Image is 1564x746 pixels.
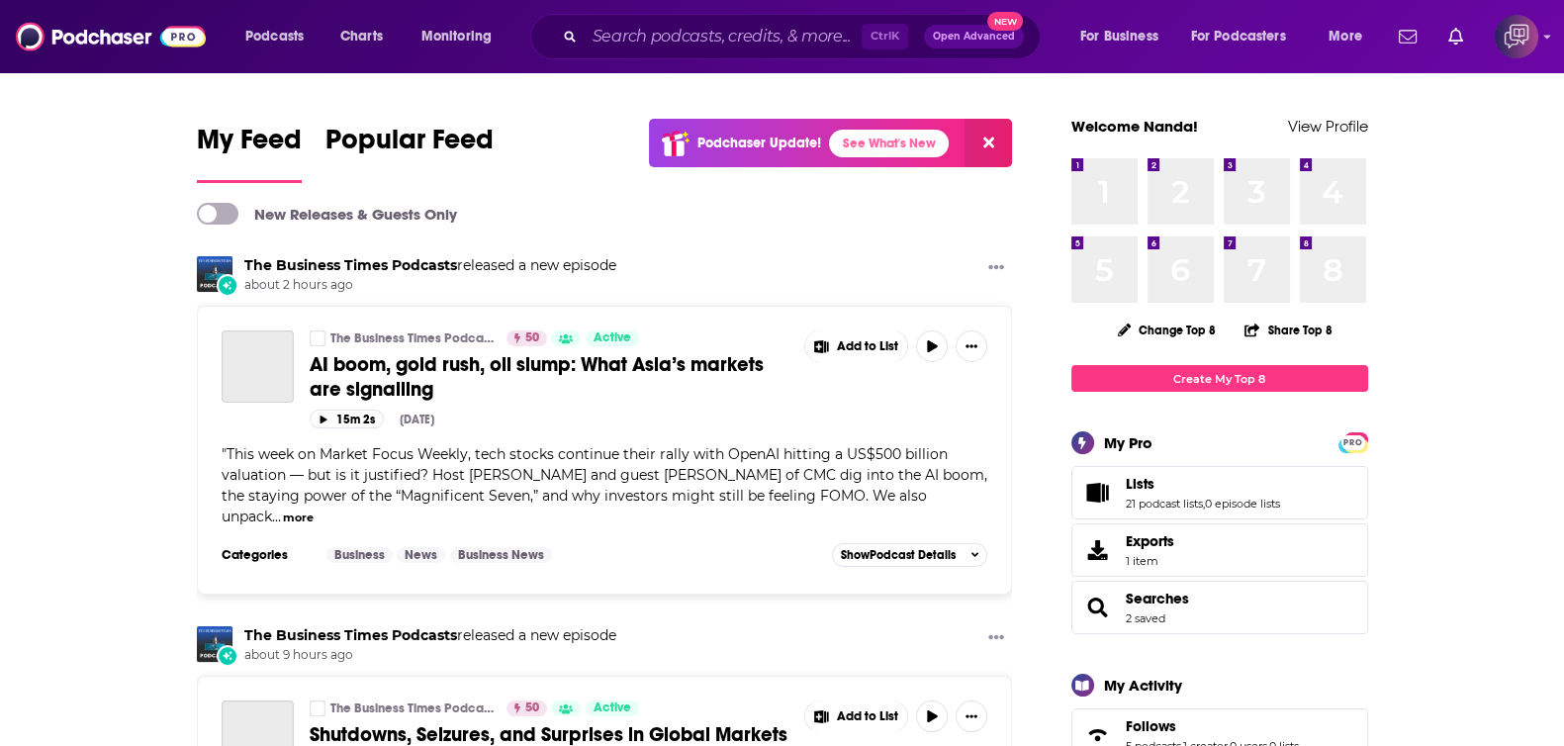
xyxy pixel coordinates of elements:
div: New Episode [217,645,238,667]
a: News [397,547,445,563]
a: 21 podcast lists [1126,497,1203,511]
span: Open Advanced [933,32,1015,42]
button: Show More Button [980,256,1012,281]
span: PRO [1341,435,1365,450]
a: 2 saved [1126,611,1165,625]
img: Podchaser - Follow, Share and Rate Podcasts [16,18,206,55]
a: The Business Times Podcasts [330,330,494,346]
span: about 2 hours ago [244,277,616,294]
span: Exports [1126,532,1174,550]
button: open menu [231,21,329,52]
span: Lists [1126,475,1154,493]
button: Open AdvancedNew [924,25,1024,48]
a: Show notifications dropdown [1440,20,1471,53]
span: Add to List [837,709,898,724]
span: Add to List [837,339,898,354]
span: For Business [1080,23,1158,50]
button: open menu [1178,21,1315,52]
div: New Episode [217,274,238,296]
a: Lists [1126,475,1280,493]
a: PRO [1341,434,1365,449]
span: AI boom, gold rush, oil slump: What Asia’s markets are signalling [310,352,764,402]
span: Popular Feed [325,123,494,168]
a: 50 [506,700,547,716]
a: The Business Times Podcasts [310,330,325,346]
a: Active [586,330,639,346]
div: My Pro [1104,433,1152,452]
span: My Feed [197,123,302,168]
a: Business News [450,547,552,563]
a: Lists [1078,479,1118,507]
img: User Profile [1495,15,1538,58]
span: about 9 hours ago [244,647,616,664]
button: Show More Button [805,700,908,732]
button: Show More Button [805,330,908,362]
span: More [1329,23,1362,50]
a: The Business Times Podcasts [330,700,494,716]
a: Welcome Nanda! [1071,117,1198,136]
span: Charts [340,23,383,50]
input: Search podcasts, credits, & more... [585,21,862,52]
a: Popular Feed [325,123,494,183]
a: The Business Times Podcasts [244,626,457,644]
button: Share Top 8 [1243,311,1333,349]
h3: Categories [222,547,311,563]
a: Create My Top 8 [1071,365,1368,392]
a: 0 episode lists [1205,497,1280,511]
span: For Podcasters [1191,23,1286,50]
span: " [222,445,987,525]
span: Searches [1071,581,1368,634]
span: 1 item [1126,554,1174,568]
a: Follows [1126,717,1299,735]
span: Ctrl K [862,24,908,49]
div: [DATE] [400,413,434,426]
span: Show Podcast Details [841,548,956,562]
a: AI boom, gold rush, oil slump: What Asia’s markets are signalling [222,330,294,403]
span: Active [594,328,631,348]
a: See What's New [829,130,949,157]
button: ShowPodcast Details [832,543,988,567]
span: Logged in as corioliscompany [1495,15,1538,58]
button: Show More Button [956,330,987,362]
span: Lists [1071,466,1368,519]
a: The Business Times Podcasts [244,256,457,274]
span: 50 [525,328,539,348]
button: more [283,510,314,526]
a: AI boom, gold rush, oil slump: What Asia’s markets are signalling [310,352,790,402]
a: View Profile [1288,117,1368,136]
button: Show More Button [956,700,987,732]
span: ... [272,508,281,525]
a: Searches [1126,590,1189,607]
span: Active [594,699,631,718]
a: Active [586,700,639,716]
a: New Releases & Guests Only [197,203,457,225]
button: Show profile menu [1495,15,1538,58]
h3: released a new episode [244,626,616,645]
img: The Business Times Podcasts [197,626,232,662]
button: 15m 2s [310,410,384,428]
img: The Business Times Podcasts [197,256,232,292]
button: open menu [408,21,517,52]
button: open menu [1315,21,1387,52]
span: 50 [525,699,539,718]
div: Search podcasts, credits, & more... [549,14,1059,59]
span: New [987,12,1023,31]
a: Business [326,547,393,563]
a: Show notifications dropdown [1391,20,1425,53]
span: Podcasts [245,23,304,50]
p: Podchaser Update! [697,135,821,151]
button: Change Top 8 [1106,318,1229,342]
a: Charts [327,21,395,52]
div: My Activity [1104,676,1182,695]
a: 50 [506,330,547,346]
span: Exports [1078,536,1118,564]
span: Monitoring [421,23,492,50]
span: , [1203,497,1205,511]
button: Show More Button [980,626,1012,651]
a: My Feed [197,123,302,183]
